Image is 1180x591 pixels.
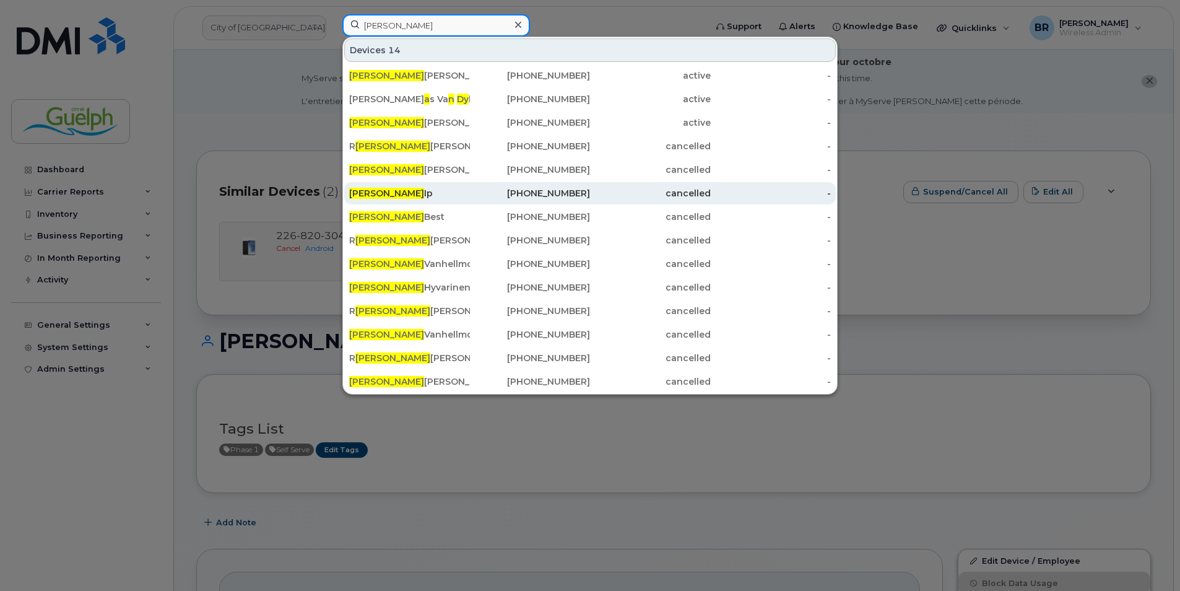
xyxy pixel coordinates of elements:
[457,94,469,105] span: Dy
[344,276,836,299] a: [PERSON_NAME]Hyvarinen[PHONE_NUMBER]cancelled-
[470,69,591,82] div: [PHONE_NUMBER]
[590,93,711,105] div: active
[349,187,470,199] div: Ip
[349,376,424,387] span: [PERSON_NAME]
[349,258,470,270] div: Vanhellmond
[344,112,836,134] a: [PERSON_NAME][PERSON_NAME][PHONE_NUMBER]active-
[344,135,836,157] a: R[PERSON_NAME][PERSON_NAME][PHONE_NUMBER]cancelled-
[711,93,831,105] div: -
[470,93,591,105] div: [PHONE_NUMBER]
[344,300,836,322] a: R[PERSON_NAME][PERSON_NAME][PHONE_NUMBER]cancelled-
[349,93,470,105] div: [PERSON_NAME] s Va k
[349,305,470,317] div: R [PERSON_NAME]
[355,305,430,317] span: [PERSON_NAME]
[470,140,591,152] div: [PHONE_NUMBER]
[349,164,470,176] div: [PERSON_NAME]
[590,187,711,199] div: cancelled
[344,370,836,393] a: [PERSON_NAME][PERSON_NAME][PHONE_NUMBER]cancelled-
[344,253,836,275] a: [PERSON_NAME]Vanhellmond[PHONE_NUMBER]cancelled-
[470,116,591,129] div: [PHONE_NUMBER]
[590,352,711,364] div: cancelled
[349,258,424,269] span: [PERSON_NAME]
[590,211,711,223] div: cancelled
[349,375,470,388] div: [PERSON_NAME]
[711,305,831,317] div: -
[590,258,711,270] div: cancelled
[349,234,470,247] div: R [PERSON_NAME]
[349,116,470,129] div: [PERSON_NAME]
[349,329,424,340] span: [PERSON_NAME]
[344,229,836,252] a: R[PERSON_NAME][PERSON_NAME][PHONE_NUMBER]cancelled-
[590,116,711,129] div: active
[590,234,711,247] div: cancelled
[711,281,831,294] div: -
[470,187,591,199] div: [PHONE_NUMBER]
[590,140,711,152] div: cancelled
[590,375,711,388] div: cancelled
[711,187,831,199] div: -
[470,281,591,294] div: [PHONE_NUMBER]
[470,375,591,388] div: [PHONE_NUMBER]
[349,328,470,341] div: Vanhellmond
[711,164,831,176] div: -
[349,70,424,81] span: [PERSON_NAME]
[349,188,424,199] span: [PERSON_NAME]
[344,38,836,62] div: Devices
[424,94,430,105] span: a
[711,211,831,223] div: -
[355,352,430,364] span: [PERSON_NAME]
[711,116,831,129] div: -
[470,352,591,364] div: [PHONE_NUMBER]
[470,305,591,317] div: [PHONE_NUMBER]
[349,281,470,294] div: Hyvarinen
[711,258,831,270] div: -
[711,69,831,82] div: -
[590,164,711,176] div: cancelled
[470,328,591,341] div: [PHONE_NUMBER]
[344,347,836,369] a: R[PERSON_NAME][PERSON_NAME][PHONE_NUMBER]cancelled-
[590,328,711,341] div: cancelled
[349,140,470,152] div: R [PERSON_NAME]
[388,44,401,56] span: 14
[349,211,424,222] span: [PERSON_NAME]
[470,258,591,270] div: [PHONE_NUMBER]
[344,64,836,87] a: [PERSON_NAME][PERSON_NAME][PHONE_NUMBER]active-
[448,94,454,105] span: n
[470,234,591,247] div: [PHONE_NUMBER]
[711,328,831,341] div: -
[711,352,831,364] div: -
[355,141,430,152] span: [PERSON_NAME]
[349,211,470,223] div: Best
[344,88,836,110] a: [PERSON_NAME]as Van Dyk[PHONE_NUMBER]active-
[349,282,424,293] span: [PERSON_NAME]
[590,281,711,294] div: cancelled
[344,323,836,346] a: [PERSON_NAME]Vanhellmond[PHONE_NUMBER]cancelled-
[349,69,470,82] div: [PERSON_NAME]
[344,159,836,181] a: [PERSON_NAME][PERSON_NAME][PHONE_NUMBER]cancelled-
[344,182,836,204] a: [PERSON_NAME]Ip[PHONE_NUMBER]cancelled-
[711,140,831,152] div: -
[344,206,836,228] a: [PERSON_NAME]Best[PHONE_NUMBER]cancelled-
[349,352,470,364] div: R [PERSON_NAME]
[711,234,831,247] div: -
[590,305,711,317] div: cancelled
[355,235,430,246] span: [PERSON_NAME]
[349,117,424,128] span: [PERSON_NAME]
[470,164,591,176] div: [PHONE_NUMBER]
[711,375,831,388] div: -
[590,69,711,82] div: active
[349,164,424,175] span: [PERSON_NAME]
[470,211,591,223] div: [PHONE_NUMBER]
